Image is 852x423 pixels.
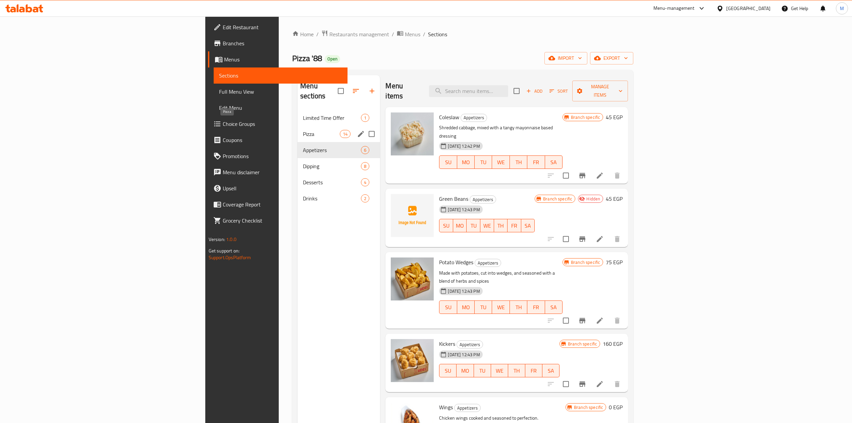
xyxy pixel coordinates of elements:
div: Pizza14edit [298,126,380,142]
a: Edit Menu [214,100,348,116]
span: WE [495,157,507,167]
div: Dipping8 [298,158,380,174]
button: WE [480,219,494,232]
span: Edit Menu [219,104,342,112]
button: SA [545,155,563,169]
div: items [361,178,369,186]
span: MO [459,366,471,376]
button: TU [467,219,480,232]
span: SU [442,302,454,312]
div: Appetizers [457,340,483,348]
button: WE [492,300,510,314]
button: SA [521,219,535,232]
div: items [361,194,369,202]
span: Promotions [223,152,342,160]
span: Select to update [559,377,573,391]
li: / [423,30,425,38]
button: delete [609,376,625,392]
button: SU [439,155,457,169]
a: Edit menu item [596,172,604,180]
img: Coleslaw [391,112,434,155]
a: Sections [214,67,348,84]
span: MO [460,302,472,312]
button: SU [439,219,453,232]
span: Appetizers [461,114,487,122]
button: Branch-specific-item [574,376,590,392]
span: Limited Time Offer [303,114,361,122]
a: Edit menu item [596,235,604,243]
span: SA [545,366,557,376]
div: items [361,162,369,170]
img: Kickers [391,339,434,382]
span: 8 [361,163,369,170]
span: Sections [219,72,342,80]
span: Appetizers [475,259,501,267]
h6: 160 EGP [603,339,623,348]
a: Full Menu View [214,84,348,100]
span: Kickers [439,339,455,349]
li: / [392,30,394,38]
div: Dipping [303,162,361,170]
span: Get support on: [209,246,239,255]
span: Appetizers [455,404,480,412]
button: delete [609,231,625,247]
span: Sections [428,30,447,38]
span: Choice Groups [223,120,342,128]
span: Edit Restaurant [223,23,342,31]
img: Green Beans [391,194,434,237]
button: MO [457,155,475,169]
span: Add [525,87,543,95]
span: SU [442,221,450,231]
span: Appetizers [457,341,483,348]
div: items [361,114,369,122]
a: Upsell [208,180,348,196]
span: MO [460,157,472,167]
span: TH [497,221,505,231]
div: Desserts4 [298,174,380,190]
span: Appetizers [303,146,361,154]
button: delete [609,168,625,184]
span: FR [528,366,540,376]
a: Menu disclaimer [208,164,348,180]
span: Full Menu View [219,88,342,96]
button: TU [475,300,492,314]
a: Support.OpsPlatform [209,253,251,262]
span: Restaurants management [329,30,389,38]
span: TU [469,221,478,231]
div: Appetizers [454,404,481,412]
span: Pizza [303,130,340,138]
span: TU [477,157,489,167]
a: Menus [397,30,420,39]
span: SU [442,157,454,167]
div: items [361,146,369,154]
button: FR [527,155,545,169]
span: Wings [439,402,453,412]
button: FR [508,219,521,232]
span: Menus [405,30,420,38]
span: Version: [209,235,225,244]
button: SU [439,300,457,314]
button: WE [492,155,510,169]
a: Edit menu item [596,380,604,388]
p: Made with potatoes, cut into wedges, and seasoned with a blend of herbs and spices [439,269,563,286]
span: Menus [224,55,342,63]
span: 1 [361,115,369,121]
button: edit [356,129,366,139]
nav: breadcrumb [292,30,633,39]
div: Appetizers [470,195,496,203]
span: Upsell [223,184,342,192]
span: TU [477,366,488,376]
span: Sort [549,87,568,95]
button: Sort [548,86,570,96]
span: [DATE] 12:42 PM [445,143,482,149]
span: Select to update [559,232,573,246]
a: Grocery Checklist [208,213,348,229]
span: [DATE] 12:43 PM [445,288,482,294]
span: Branch specific [568,114,603,121]
button: MO [453,219,467,232]
h6: 75 EGP [606,257,623,267]
span: Coverage Report [223,200,342,208]
button: WE [491,364,508,377]
span: Drinks [303,194,361,202]
span: Select to update [559,314,573,328]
